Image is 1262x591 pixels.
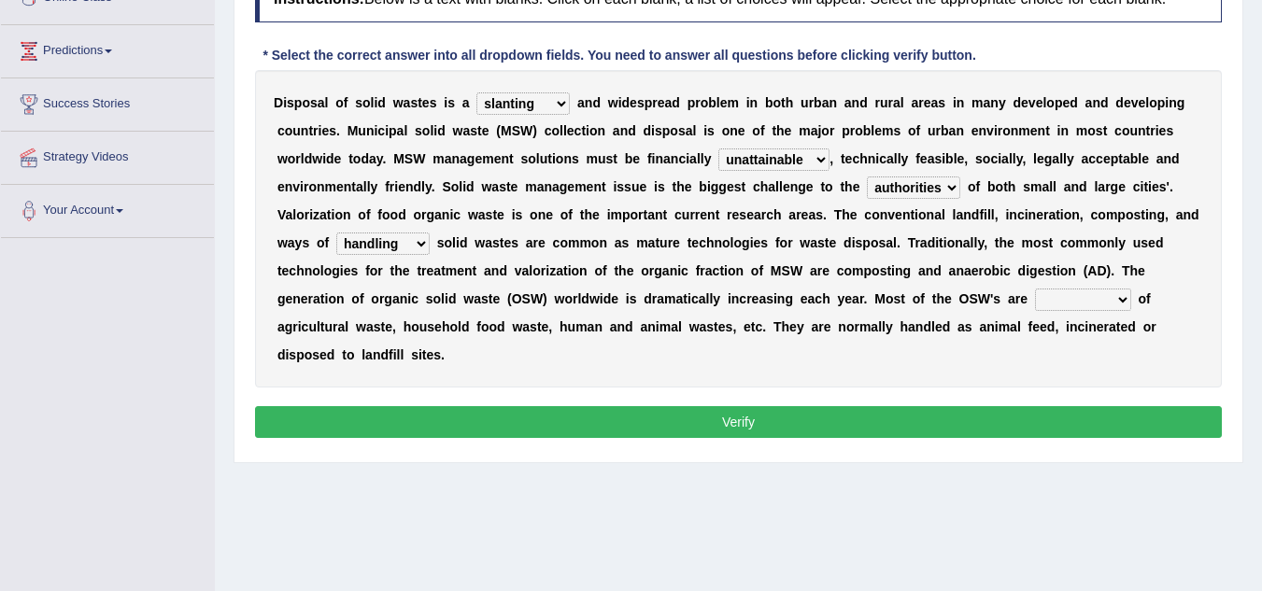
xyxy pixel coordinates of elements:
b: e [1030,123,1038,138]
b: p [294,95,303,110]
b: e [874,123,882,138]
b: l [371,95,375,110]
b: l [560,123,563,138]
b: r [918,95,923,110]
b: i [651,123,655,138]
b: n [1038,123,1046,138]
b: n [366,123,375,138]
b: o [773,95,782,110]
b: o [335,95,344,110]
b: a [844,95,852,110]
b: b [814,95,822,110]
b: e [1037,151,1044,166]
b: a [928,151,935,166]
b: u [292,123,301,138]
b: n [451,151,460,166]
b: l [701,151,704,166]
b: r [850,123,855,138]
b: p [688,95,696,110]
b: s [572,151,579,166]
b: ) [532,123,537,138]
b: e [785,123,792,138]
b: a [665,95,673,110]
b: e [971,123,979,138]
b: o [362,95,371,110]
b: o [422,123,431,138]
b: a [404,95,411,110]
b: y [1016,151,1023,166]
b: u [358,123,366,138]
b: t [348,151,353,166]
b: f [915,151,920,166]
b: l [301,151,305,166]
b: n [671,151,679,166]
div: * Select the correct answer into all dropdown fields. You need to answer all questions before cli... [255,46,984,65]
b: s [655,123,662,138]
b: s [430,95,437,110]
b: i [703,123,707,138]
b: o [1046,95,1055,110]
b: d [628,123,636,138]
b: i [1156,123,1159,138]
b: t [308,123,313,138]
b: d [644,123,652,138]
b: h [776,123,785,138]
b: i [746,95,750,110]
b: d [1070,95,1078,110]
b: s [1166,123,1173,138]
b: d [361,151,369,166]
b: a [663,151,671,166]
b: l [871,123,874,138]
b: e [475,151,482,166]
b: a [397,123,404,138]
b: v [986,123,994,138]
a: Predictions [1,25,214,72]
b: l [693,123,697,138]
b: a [1001,151,1009,166]
b: i [652,151,656,166]
b: s [410,95,418,110]
b: a [686,123,693,138]
b: a [984,95,991,110]
b: n [1169,95,1177,110]
b: m [1076,123,1087,138]
b: b [765,95,773,110]
b: m [799,123,810,138]
b: p [1055,95,1063,110]
b: n [563,151,572,166]
b: . [383,151,387,166]
b: b [625,151,633,166]
b: i [942,151,945,166]
b: d [622,95,631,110]
b: l [900,95,904,110]
b: , [830,151,833,166]
b: , [964,151,968,166]
a: Success Stories [1,78,214,125]
b: o [752,123,760,138]
b: e [720,95,728,110]
b: e [494,151,502,166]
b: r [998,123,1002,138]
b: o [1087,123,1096,138]
b: r [875,95,880,110]
b: n [990,95,999,110]
b: s [938,95,945,110]
b: s [934,151,942,166]
b: j [817,123,821,138]
b: o [1149,95,1157,110]
b: c [1114,123,1122,138]
b: c [990,151,998,166]
b: n [1092,95,1100,110]
b: h [859,151,868,166]
b: s [287,95,294,110]
b: n [979,123,987,138]
b: r [830,123,834,138]
b: r [888,95,893,110]
b: u [928,123,936,138]
b: i [552,151,556,166]
b: W [520,123,532,138]
b: e [920,151,928,166]
b: c [879,151,886,166]
b: i [875,151,879,166]
b: f [760,123,765,138]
